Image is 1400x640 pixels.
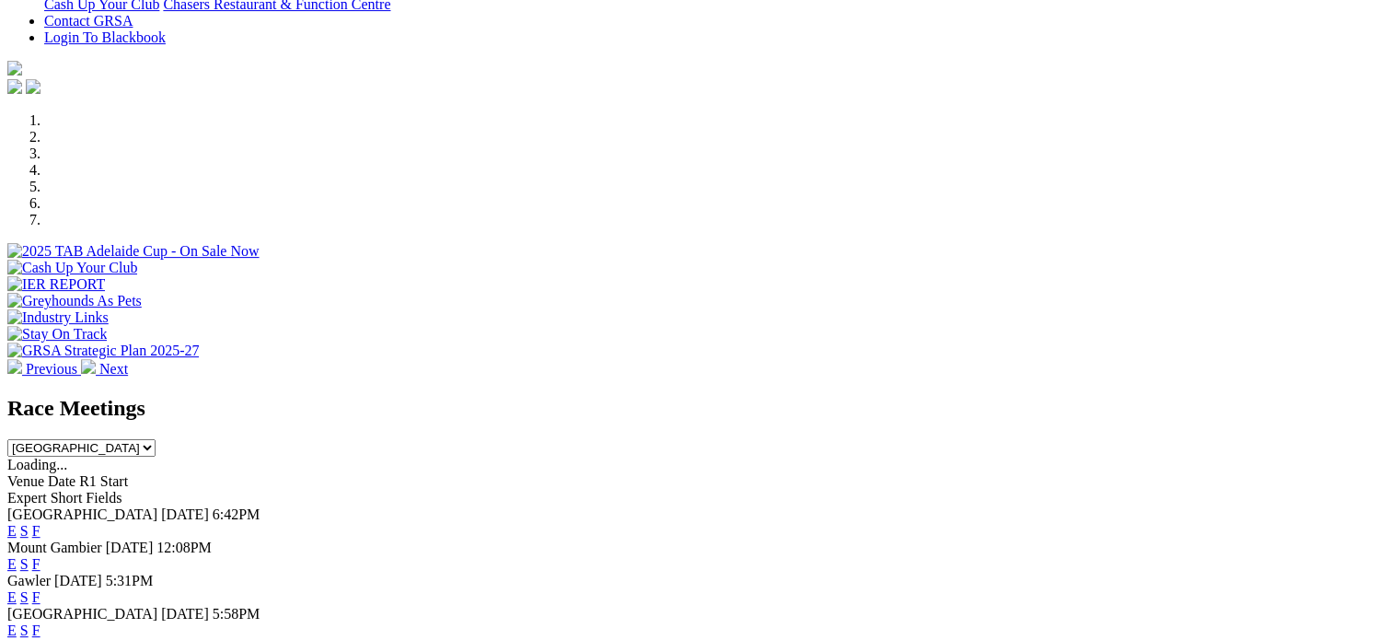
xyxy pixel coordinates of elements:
span: 12:08PM [156,540,212,555]
span: Loading... [7,457,67,472]
a: F [32,556,40,572]
img: logo-grsa-white.png [7,61,22,76]
span: Expert [7,490,47,506]
span: Next [99,361,128,377]
img: Cash Up Your Club [7,260,137,276]
span: Short [51,490,83,506]
span: 6:42PM [213,506,260,522]
span: [GEOGRAPHIC_DATA] [7,506,157,522]
span: [DATE] [106,540,154,555]
img: IER REPORT [7,276,105,293]
span: Previous [26,361,77,377]
span: 5:58PM [213,606,260,622]
a: F [32,589,40,605]
img: chevron-left-pager-white.svg [7,359,22,374]
img: Industry Links [7,309,109,326]
a: E [7,589,17,605]
img: Stay On Track [7,326,107,343]
a: Login To Blackbook [44,29,166,45]
a: Contact GRSA [44,13,133,29]
img: GRSA Strategic Plan 2025-27 [7,343,199,359]
span: Date [48,473,75,489]
span: 5:31PM [106,573,154,588]
span: R1 Start [79,473,128,489]
img: 2025 TAB Adelaide Cup - On Sale Now [7,243,260,260]
img: chevron-right-pager-white.svg [81,359,96,374]
a: Previous [7,361,81,377]
span: Fields [86,490,121,506]
a: S [20,523,29,539]
span: [DATE] [54,573,102,588]
span: Venue [7,473,44,489]
img: Greyhounds As Pets [7,293,142,309]
a: Next [81,361,128,377]
span: [DATE] [161,506,209,522]
a: S [20,623,29,638]
a: S [20,589,29,605]
span: Gawler [7,573,51,588]
a: F [32,523,40,539]
img: twitter.svg [26,79,40,94]
a: F [32,623,40,638]
a: E [7,523,17,539]
a: E [7,623,17,638]
a: E [7,556,17,572]
span: Mount Gambier [7,540,102,555]
span: [DATE] [161,606,209,622]
a: S [20,556,29,572]
img: facebook.svg [7,79,22,94]
h2: Race Meetings [7,396,1393,421]
span: [GEOGRAPHIC_DATA] [7,606,157,622]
